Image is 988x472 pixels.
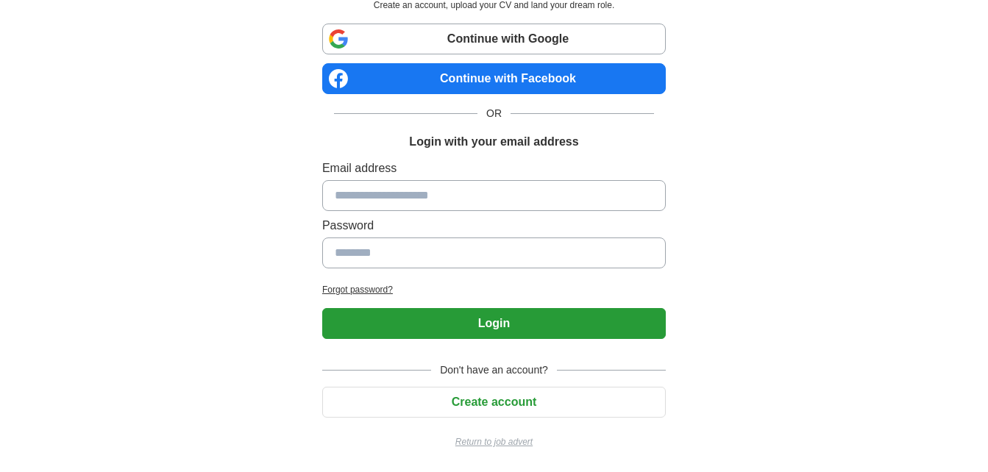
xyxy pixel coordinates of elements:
[409,133,578,151] h1: Login with your email address
[322,217,666,235] label: Password
[322,396,666,408] a: Create account
[477,106,511,121] span: OR
[322,387,666,418] button: Create account
[322,160,666,177] label: Email address
[322,308,666,339] button: Login
[431,362,557,378] span: Don't have an account?
[322,24,666,54] a: Continue with Google
[322,63,666,94] a: Continue with Facebook
[322,435,666,448] a: Return to job advert
[322,283,666,296] a: Forgot password?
